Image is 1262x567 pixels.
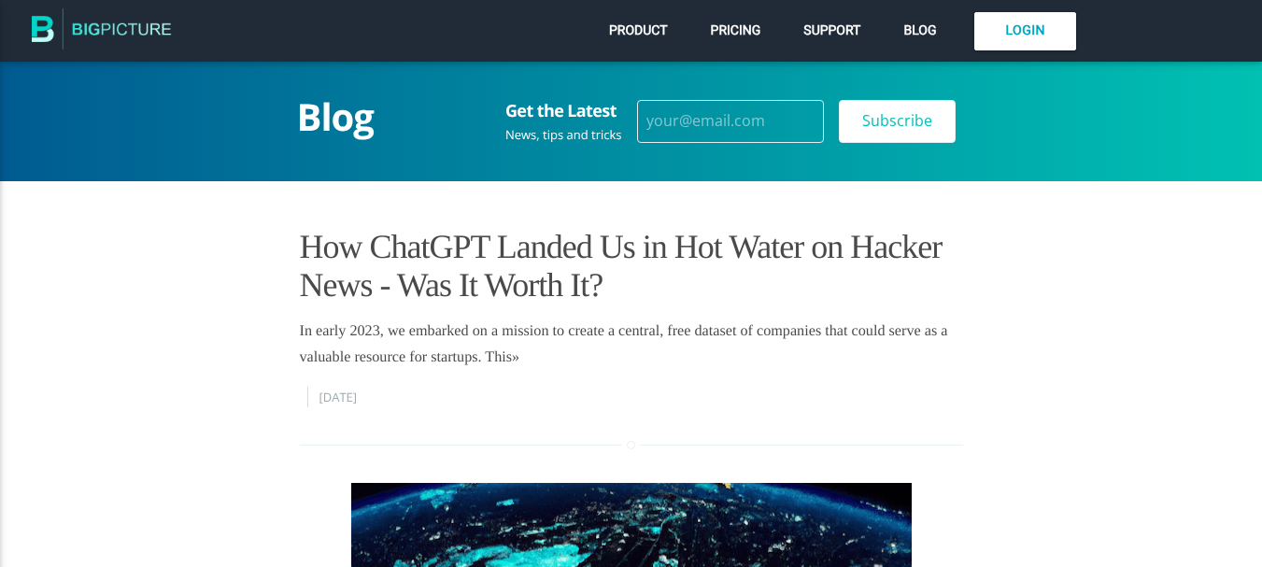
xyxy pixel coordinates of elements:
h3: Get the Latest [505,102,622,121]
a: Pricing [706,19,766,43]
a: How ChatGPT Landed Us in Hot Water on Hacker News - Was It Worth It? [300,228,943,304]
a: In early 2023, we embarked on a mission to create a central, free dataset of companies that could... [300,322,948,365]
a: Login [974,12,1076,50]
input: your@email.com [637,100,824,143]
time: [DATE] [307,387,358,407]
div: News, tips and tricks [505,129,622,141]
span: » [512,348,519,365]
a: Product [604,19,673,43]
img: The BigPicture.io Blog [32,7,172,55]
span: Pricing [711,23,761,38]
a: Support [799,19,865,43]
input: Subscribe [839,100,956,143]
a: Blog [297,91,374,142]
span: Product [609,23,668,38]
a: Blog [899,19,941,43]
